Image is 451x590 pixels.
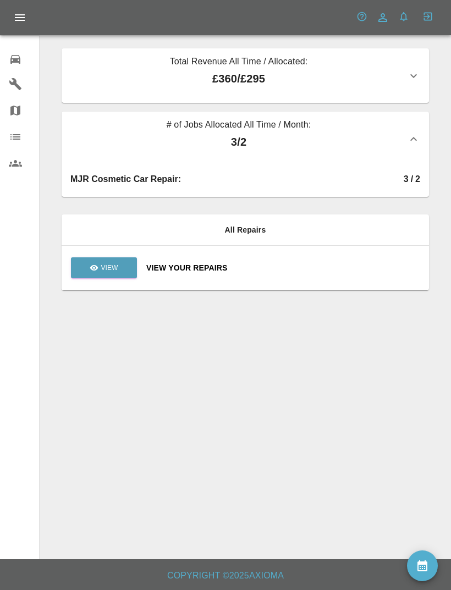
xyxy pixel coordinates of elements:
[70,173,404,186] div: MJR Cosmetic Car Repair :
[146,262,420,273] a: View Your Repairs
[9,568,442,583] h6: Copyright © 2025 Axioma
[62,112,429,166] button: # of Jobs Allocated All Time / Month:3/2
[70,118,407,134] p: # of Jobs Allocated All Time / Month:
[70,134,407,150] p: 3 / 2
[101,263,118,273] p: View
[415,173,420,186] div: 2
[7,4,33,31] button: Open drawer
[70,263,137,272] a: View
[411,173,413,186] div: /
[70,70,407,87] p: £360 / £295
[407,550,438,581] button: availability
[62,214,429,246] th: All Repairs
[71,257,137,278] a: View
[404,173,409,186] div: 3
[62,48,429,103] button: Total Revenue All Time / Allocated:£360/£295
[70,55,407,70] p: Total Revenue All Time / Allocated:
